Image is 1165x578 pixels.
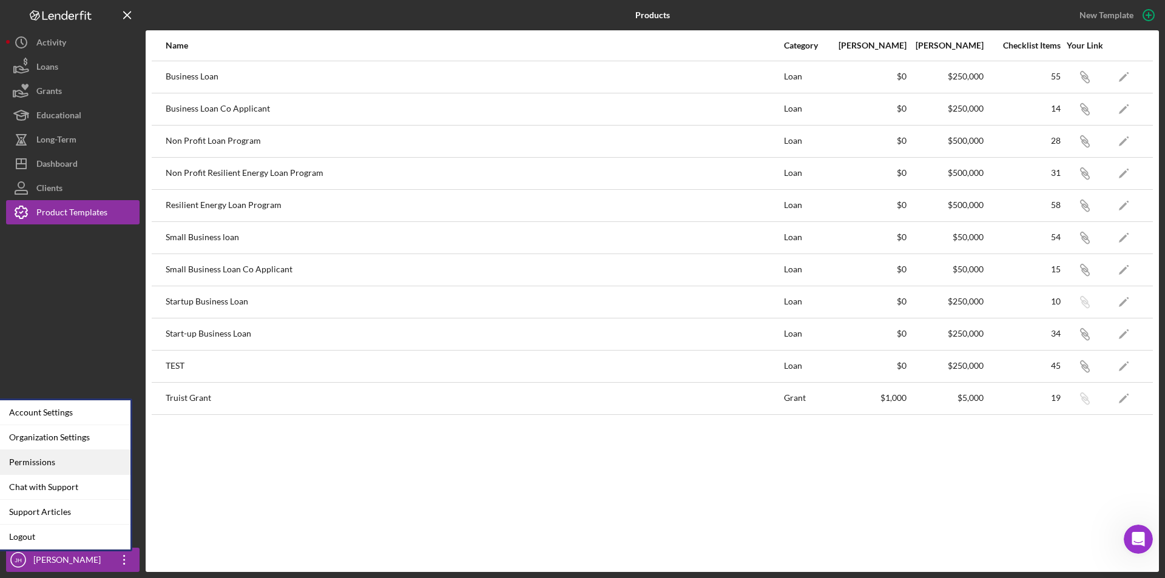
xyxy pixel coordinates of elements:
div: $250,000 [908,72,984,81]
div: Grants [36,79,62,106]
div: $50,000 [908,264,984,274]
div: • [DATE] [116,99,150,112]
div: • [DATE] [116,189,150,202]
div: Dashboard [36,152,78,179]
div: Loan [784,351,829,381]
div: $0 [831,232,907,242]
div: $0 [831,361,907,371]
button: Long-Term [6,127,140,152]
div: 55 [985,72,1061,81]
img: Profile image for Christina [14,177,38,201]
div: Loan [784,223,829,253]
div: Non Profit Loan Program [166,126,783,156]
div: Loan [784,62,829,92]
div: Loan [784,319,829,349]
div: $500,000 [908,136,984,146]
b: Products [635,10,670,20]
div: Loan [784,94,829,124]
iframe: Intercom live chat [1124,525,1153,554]
div: [PERSON_NAME] [43,55,113,67]
div: Close [213,5,235,27]
div: Product Templates [36,200,107,227]
div: $250,000 [908,329,984,338]
div: New Template [1079,6,1133,24]
div: [PERSON_NAME] [43,324,113,337]
div: [PERSON_NAME] [30,548,109,575]
div: $0 [831,329,907,338]
a: Dashboard [6,152,140,176]
div: Loan [784,255,829,285]
text: JH [15,557,22,563]
button: Help [162,378,243,427]
span: Rate your conversation [43,133,142,143]
span: Home [28,409,53,417]
div: Non Profit Resilient Energy Loan Program [166,158,783,189]
div: $0 [831,264,907,274]
div: $250,000 [908,297,984,306]
div: Grant [784,383,829,414]
div: • [DATE] [116,279,150,292]
div: Small Business Loan Co Applicant [166,255,783,285]
div: Name [166,41,783,50]
div: 45 [985,361,1061,371]
button: Activity [6,30,140,55]
button: Messages [81,378,161,427]
img: Profile image for Christina [14,312,38,336]
div: Business Loan [166,62,783,92]
h1: Messages [90,5,155,26]
div: 31 [985,168,1061,178]
div: Loan [784,287,829,317]
div: 10 [985,297,1061,306]
div: TEST [166,351,783,381]
button: Educational [6,103,140,127]
div: $0 [831,104,907,113]
div: [PERSON_NAME] [43,99,113,112]
div: [PERSON_NAME] [43,189,113,202]
div: [PERSON_NAME] [908,41,984,50]
div: 15 [985,264,1061,274]
div: $0 [831,297,907,306]
div: Loans [36,55,58,82]
button: Send us a message [56,320,187,344]
div: $0 [831,200,907,210]
div: • [DATE] [116,234,150,247]
img: Profile image for Allison [14,87,38,112]
button: Loans [6,55,140,79]
div: Loan [784,126,829,156]
div: Start-up Business Loan [166,319,783,349]
div: $5,000 [908,393,984,403]
div: Educational [36,103,81,130]
div: [PERSON_NAME] [43,369,113,381]
button: Product Templates [6,200,140,224]
div: 54 [985,232,1061,242]
div: 58 [985,200,1061,210]
div: Truist Grant [166,383,783,414]
button: Grants [6,79,140,103]
div: 34 [985,329,1061,338]
div: Startup Business Loan [166,287,783,317]
div: $50,000 [908,232,984,242]
div: $0 [831,72,907,81]
div: $1,000 [831,393,907,403]
div: Clients [36,176,62,203]
div: • [DATE] [116,144,150,157]
div: [PERSON_NAME] [831,41,907,50]
div: [PERSON_NAME] [43,234,113,247]
button: JH[PERSON_NAME] [6,548,140,572]
img: Profile image for Christina [14,42,38,67]
div: Resilient Energy Loan Program [166,190,783,221]
div: [PERSON_NAME] [43,279,113,292]
div: Loan [784,158,829,189]
button: Clients [6,176,140,200]
div: Business Loan Co Applicant [166,94,783,124]
div: $0 [831,168,907,178]
span: Messages [98,409,144,417]
div: [PERSON_NAME] [43,144,113,157]
div: 14 [985,104,1061,113]
span: Rate your conversation [43,267,142,277]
